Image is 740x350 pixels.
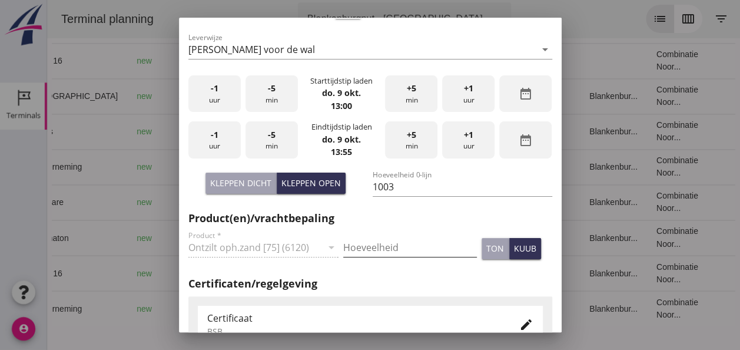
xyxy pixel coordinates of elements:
[261,255,326,290] td: 1298
[188,44,315,55] div: [PERSON_NAME] voor de wal
[634,12,648,26] i: calendar_view_week
[600,255,673,290] td: Combinatie Noor...
[261,220,326,255] td: 672
[444,78,533,114] td: 18
[161,163,170,171] i: directions_boat
[600,149,673,184] td: Combinatie Noor...
[245,121,298,159] div: min
[188,75,241,113] div: uur
[385,75,437,113] div: min
[464,128,473,141] span: +1
[205,173,277,194] button: Kleppen dicht
[533,290,600,326] td: Blankenbur...
[188,210,552,226] h2: Product(en)/vrachtbepaling
[464,82,473,95] span: +1
[343,238,477,257] input: Hoeveelheid
[268,128,276,141] span: -5
[310,75,373,87] div: Starttijdstip laden
[311,121,371,133] div: Eindtijdstip laden
[322,134,361,145] strong: do. 9 okt.
[284,93,294,100] small: m3
[210,177,271,189] div: Kleppen dicht
[281,177,341,189] div: Kleppen open
[268,82,276,95] span: -5
[80,114,122,149] td: new
[161,269,170,277] i: directions_boat
[289,164,298,171] small: m3
[384,149,443,184] td: Ontzilt oph.zan...
[384,114,443,149] td: Filling sand
[385,121,437,159] div: min
[211,82,218,95] span: -1
[80,149,122,184] td: new
[261,114,326,149] td: 523
[444,220,533,255] td: 18
[444,149,533,184] td: 18
[207,325,500,338] div: BSB
[519,133,533,147] i: date_range
[509,238,541,259] button: kuub
[261,149,326,184] td: 1231
[80,290,122,326] td: new
[514,242,536,255] div: kuub
[486,242,504,255] div: ton
[284,235,294,242] small: m3
[284,128,294,136] small: m3
[533,220,600,255] td: Blankenbur...
[444,114,533,149] td: 18
[161,304,170,312] i: directions_boat
[600,290,673,326] td: Combinatie Noor...
[188,276,552,292] h2: Certificaten/regelgeving
[211,128,218,141] span: -1
[289,305,298,312] small: m3
[161,233,170,242] i: directions_boat
[384,290,443,326] td: Ontzilt oph.zan...
[132,161,231,173] div: Gouda
[322,87,361,98] strong: do. 9 okt.
[533,78,600,114] td: Blankenbur...
[80,78,122,114] td: new
[384,78,443,114] td: Filling sand
[600,78,673,114] td: Combinatie Noor...
[384,255,443,290] td: Ontzilt oph.zan...
[132,232,231,244] div: Gouda
[444,255,533,290] td: 18
[519,318,533,332] i: edit
[289,58,298,65] small: m3
[261,184,326,220] td: 434
[384,220,443,255] td: Ontzilt oph.zan...
[132,90,231,103] div: Zuiddiepje (nl)
[384,184,443,220] td: Filling sand
[600,43,673,78] td: Combinatie Noor...
[600,114,673,149] td: Combinatie Noor...
[600,220,673,255] td: Combinatie Noor...
[261,43,326,78] td: 1298
[482,238,509,259] button: ton
[533,255,600,290] td: Blankenbur...
[245,75,298,113] div: min
[189,92,197,100] i: directions_boat
[277,173,346,194] button: Kleppen open
[132,196,231,209] div: Zuilichem
[132,126,231,138] div: [GEOGRAPHIC_DATA]
[600,184,673,220] td: Combinatie Noor...
[289,270,298,277] small: m3
[80,255,122,290] td: new
[80,43,122,78] td: new
[223,127,231,136] i: directions_boat
[261,290,326,326] td: 1231
[161,57,170,65] i: directions_boat
[260,12,436,26] div: Blankenburgput - [GEOGRAPHIC_DATA]
[533,149,600,184] td: Blankenbur...
[172,198,180,206] i: directions_boat
[331,146,352,157] strong: 13:55
[80,184,122,220] td: new
[442,75,495,113] div: uur
[444,184,533,220] td: 18
[188,121,241,159] div: uur
[533,184,600,220] td: Blankenbur...
[533,114,600,149] td: Blankenbur...
[443,12,457,26] i: arrow_drop_down
[444,290,533,326] td: 18
[442,121,495,159] div: uur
